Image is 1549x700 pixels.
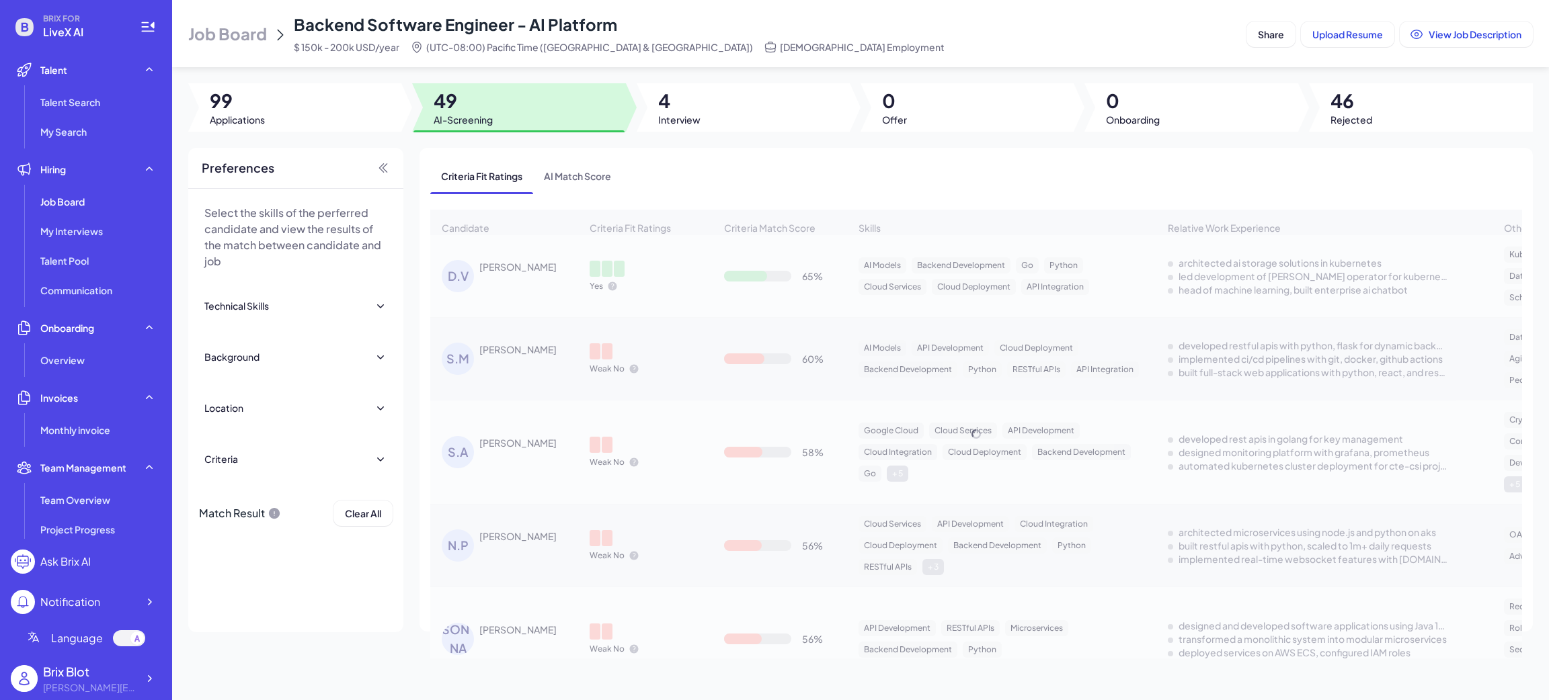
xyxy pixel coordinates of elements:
span: Talent Pool [40,254,89,267]
div: Match Result [199,500,281,526]
p: Select the skills of the perferred candidate and view the results of the match between candidate ... [204,205,387,269]
span: View Job Description [1429,28,1521,40]
span: Preferences [202,159,274,177]
span: Upload Resume [1312,28,1383,40]
button: Upload Resume [1301,21,1394,47]
button: Clear All [333,500,393,526]
span: 4 [658,89,701,113]
span: $ 150k - 200k USD/year [294,40,399,54]
div: Criteria [204,452,238,466]
div: Location [204,401,243,414]
span: 0 [882,89,907,113]
span: Project Progress [40,523,115,536]
div: Brix Blot [43,662,137,681]
span: Monthly invoice [40,423,110,437]
span: AI Match Score [533,159,622,193]
span: 49 [434,89,493,113]
span: My Interviews [40,224,103,238]
span: Hiring [40,163,66,176]
span: Language [51,630,103,646]
span: Criteria Fit Ratings [430,159,533,193]
span: My Search [40,125,87,138]
span: Offer [882,113,907,126]
div: Technical Skills [204,299,269,312]
div: Ask Brix AI [40,554,91,570]
span: [DEMOGRAPHIC_DATA] Employment [780,40,945,54]
span: Backend Software Engineer - AI Platform [294,14,617,34]
span: Applications [210,113,265,126]
span: 46 [1330,89,1372,113]
img: user_logo.png [11,665,38,692]
span: Team Overview [40,493,110,507]
div: Background [204,350,260,363]
span: Invoices [40,391,78,404]
span: Job Board [40,195,85,208]
span: Share [1258,28,1284,40]
span: Onboarding [40,321,94,335]
span: Overview [40,353,85,367]
span: AI-Screening [434,113,493,126]
span: Job Board [188,23,267,44]
span: Rejected [1330,113,1372,126]
span: Team Management [40,461,126,474]
span: LiveX AI [43,24,124,40]
div: Notification [40,594,100,610]
button: Share [1246,21,1296,47]
button: View Job Description [1400,21,1533,47]
span: 0 [1106,89,1160,113]
span: BRIX FOR [43,13,124,24]
span: Talent [40,63,67,77]
span: Talent Search [40,95,100,109]
span: Interview [658,113,701,126]
div: blake@joinbrix.com [43,681,137,695]
span: 99 [210,89,265,113]
span: Clear All [345,507,381,519]
span: (UTC-08:00) Pacific Time ([GEOGRAPHIC_DATA] & [GEOGRAPHIC_DATA]) [426,40,753,54]
span: Onboarding [1106,113,1160,126]
span: Communication [40,283,112,297]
